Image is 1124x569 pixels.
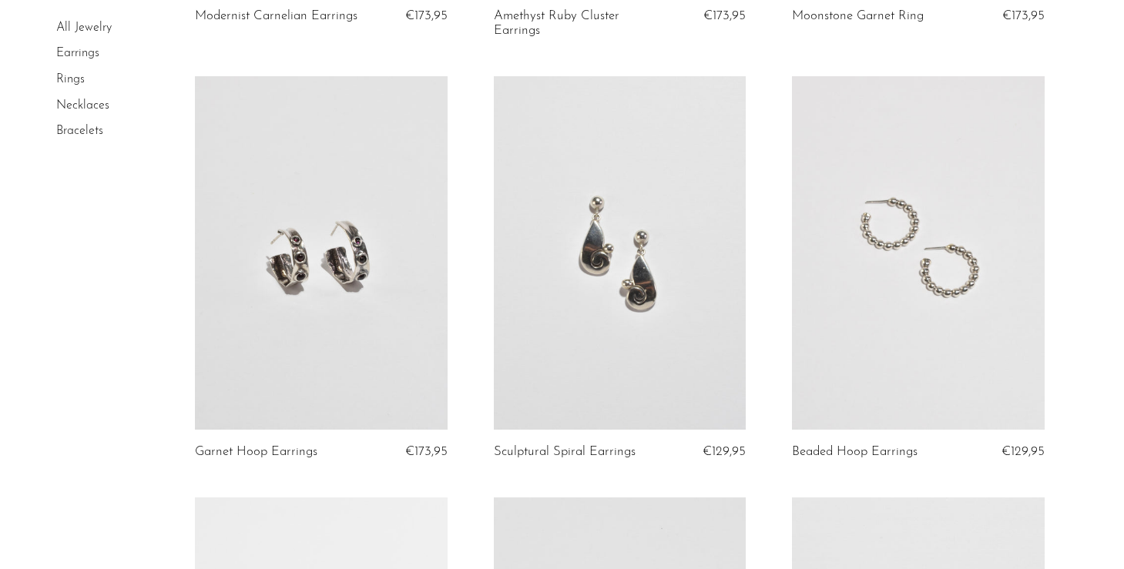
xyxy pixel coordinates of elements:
span: €173,95 [703,9,746,22]
a: Earrings [56,48,99,60]
a: Rings [56,73,85,85]
a: Moonstone Garnet Ring [792,9,924,23]
a: Amethyst Ruby Cluster Earrings [494,9,661,38]
span: €173,95 [405,445,448,458]
span: €173,95 [1002,9,1045,22]
a: Bracelets [56,125,103,137]
a: Sculptural Spiral Earrings [494,445,636,459]
span: €129,95 [1002,445,1045,458]
span: €129,95 [703,445,746,458]
span: €173,95 [405,9,448,22]
a: Modernist Carnelian Earrings [195,9,357,23]
a: Beaded Hoop Earrings [792,445,918,459]
a: Necklaces [56,99,109,112]
a: Garnet Hoop Earrings [195,445,317,459]
a: All Jewelry [56,22,112,34]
